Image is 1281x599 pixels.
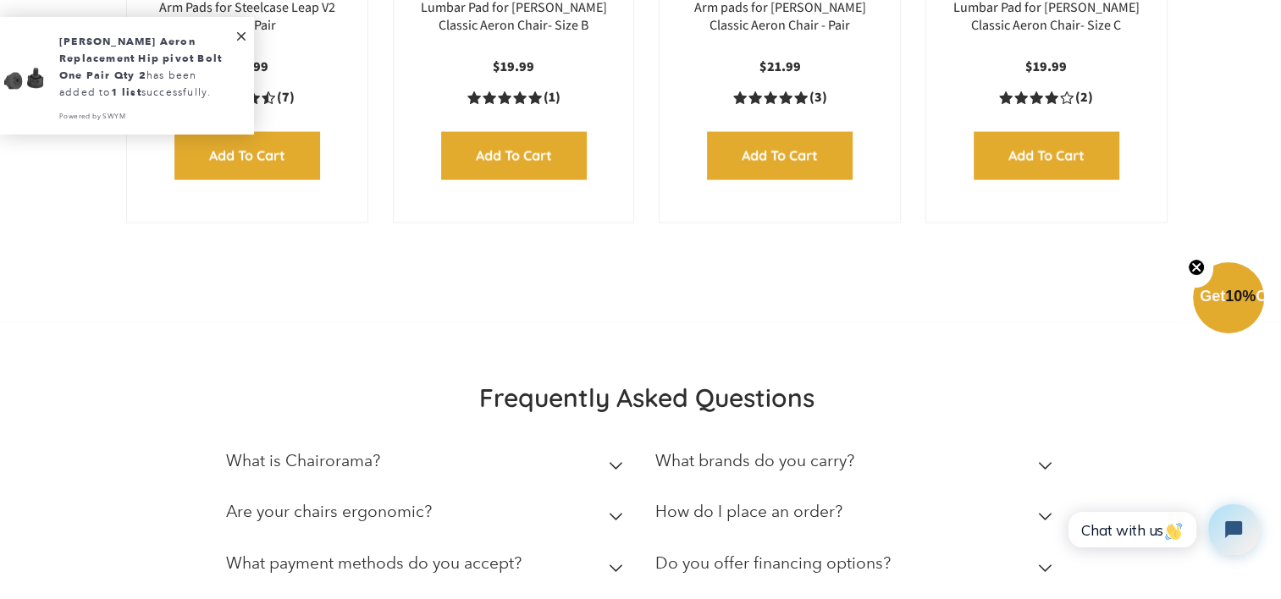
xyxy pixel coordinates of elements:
span: (7) [277,89,295,107]
h2: How do I place an order? [655,502,842,521]
a: Powered by SWYM [47,110,250,130]
summary: Do you offer financing options? [655,541,1059,593]
input: Add to Cart [441,132,587,180]
div: has been added to successfully. [47,21,250,110]
a: 5.0 rating (1 votes) [411,89,617,107]
span: (1) [544,89,560,107]
summary: Are your chairs ergonomic? [226,490,630,541]
summary: How do I place an order? [655,490,1059,541]
h2: Are your chairs ergonomic? [226,502,432,521]
input: Add to Cart [974,132,1119,180]
span: (2) [1075,89,1093,107]
input: Add to Cart [174,132,320,180]
span: 1 list [111,85,141,98]
div: Get10%OffClose teaser [1193,264,1264,335]
button: Close teaser [1179,249,1213,288]
h2: What brands do you carry? [655,451,854,470]
span: Get Off [1200,288,1278,305]
span: $19.99 [1025,58,1067,75]
iframe: Tidio Chat [1050,490,1273,569]
button: Close Notification [237,26,246,45]
span: (3) [809,89,827,107]
a: 5.0 rating (3 votes) [676,89,883,107]
span: $19.99 [493,58,534,75]
summary: What payment methods do you accept? [226,541,630,593]
h2: Do you offer financing options? [655,553,891,573]
summary: What brands do you carry? [655,439,1059,491]
span: 10% [1225,288,1256,305]
span: $21.99 [759,58,801,75]
input: Add to Cart [707,132,853,180]
summary: What is Chairorama? [226,439,630,491]
h2: Frequently Asked Questions [226,382,1068,414]
h2: What payment methods do you accept? [226,553,522,573]
a: 4.0 rating (2 votes) [943,89,1150,107]
h2: What is Chairorama? [226,451,380,470]
span: [PERSON_NAME] Aeron Replacement Hip pivot Bolt One Pair Qty 2 [59,35,222,81]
